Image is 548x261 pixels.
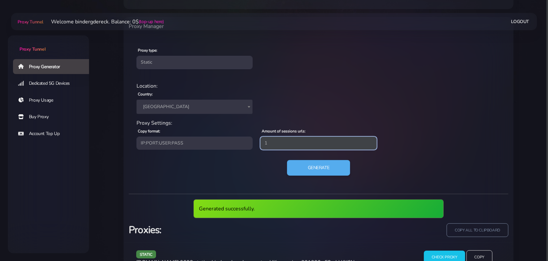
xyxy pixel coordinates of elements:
div: Location: [133,82,504,90]
span: static [136,250,156,258]
label: Amount of sessions urls: [262,128,306,134]
a: Proxy Usage [13,93,94,108]
label: Proxy type: [138,47,157,53]
span: Proxy Tunnel [20,46,46,52]
a: Account Top Up [13,126,94,141]
a: (top-up here) [139,18,164,25]
a: Logout [511,16,529,28]
label: Country: [138,91,153,97]
a: Proxy Tunnel [8,35,89,53]
span: United Kingdom [140,102,249,111]
h3: Proxies: [129,223,315,237]
button: Generate [287,160,350,176]
a: Proxy Generator [13,59,94,74]
span: Proxy Tunnel [18,19,43,25]
span: United Kingdom [137,100,253,114]
a: Proxy Tunnel [16,17,43,27]
a: Dedicated 5G Devices [13,76,94,91]
div: Proxy Settings: [133,119,504,127]
li: Welcome bindergdereck. Balance: 0$ [43,18,164,26]
label: Copy format: [138,128,160,134]
iframe: Webchat Widget [452,155,540,253]
div: Generated successfully. [193,199,444,218]
a: Buy Proxy [13,109,94,124]
input: copy all to clipboard [447,223,508,237]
